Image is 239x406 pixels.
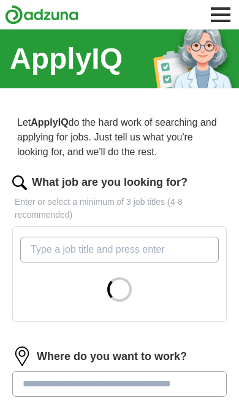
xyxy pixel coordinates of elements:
img: search.png [12,175,27,190]
img: Adzuna logo [5,5,78,25]
button: Toggle main navigation menu [207,1,234,28]
strong: ApplyIQ [31,117,68,128]
input: Type a job title and press enter [20,237,219,262]
img: location.png [12,347,32,366]
label: Where do you want to work? [37,348,187,365]
p: Let do the hard work of searching and applying for jobs. Just tell us what you're looking for, an... [12,110,227,164]
p: Enter or select a minimum of 3 job titles (4-8 recommended) [12,196,227,221]
h1: ApplyIQ [10,37,123,81]
label: What job are you looking for? [32,174,188,191]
